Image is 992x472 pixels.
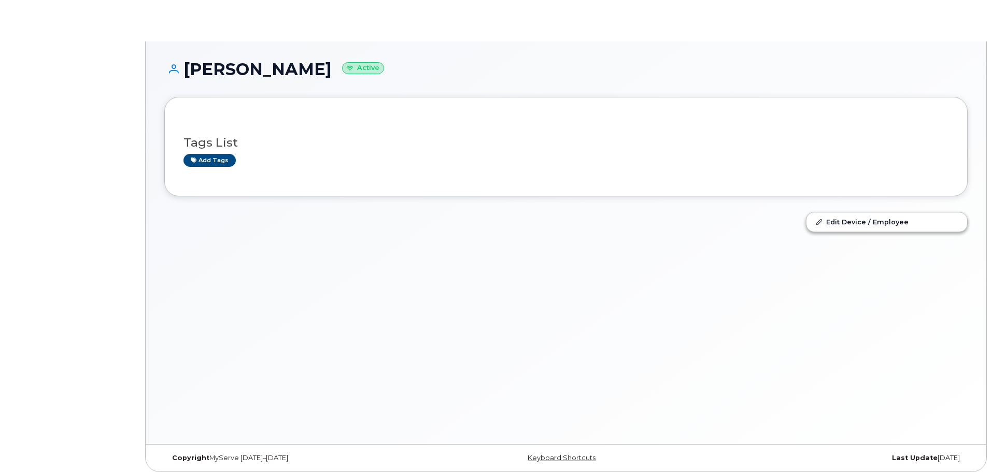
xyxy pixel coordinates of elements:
[164,454,432,462] div: MyServe [DATE]–[DATE]
[183,154,236,167] a: Add tags
[528,454,596,462] a: Keyboard Shortcuts
[172,454,209,462] strong: Copyright
[183,136,948,149] h3: Tags List
[892,454,938,462] strong: Last Update
[806,212,967,231] a: Edit Device / Employee
[700,454,968,462] div: [DATE]
[342,62,384,74] small: Active
[164,60,968,78] h1: [PERSON_NAME]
